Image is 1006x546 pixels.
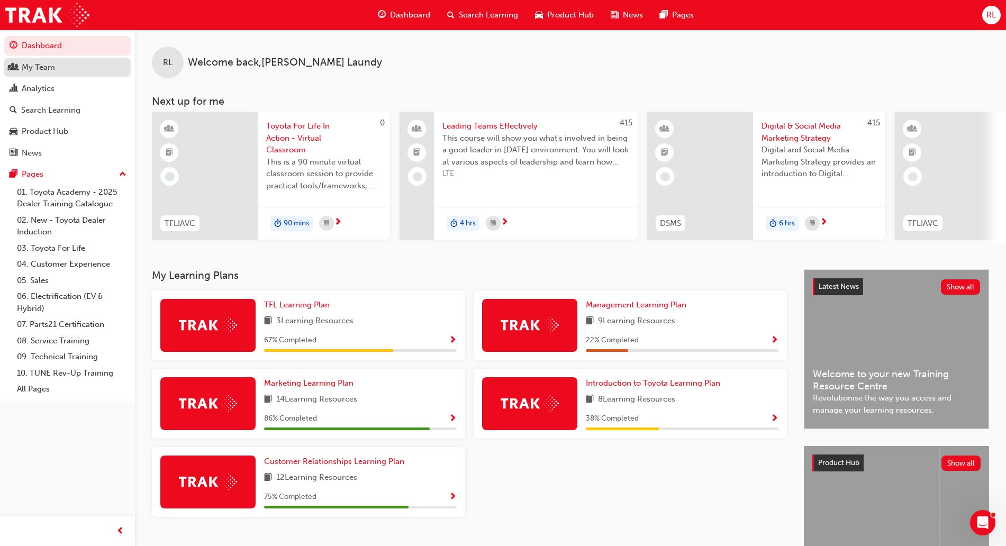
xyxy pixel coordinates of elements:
a: 06. Electrification (EV & Hybrid) [13,288,131,316]
span: 67 % Completed [264,334,316,347]
span: next-icon [820,218,828,228]
span: calendar-icon [491,217,496,230]
img: Trak [501,317,559,333]
span: Introduction to Toyota Learning Plan [586,378,720,388]
span: people-icon [10,63,17,72]
span: 22 % Completed [586,334,639,347]
span: news-icon [611,8,619,22]
a: search-iconSearch Learning [439,4,527,26]
span: booktick-icon [166,146,173,160]
span: pages-icon [660,8,668,22]
span: Toyota For Life In Action - Virtual Classroom [266,120,382,156]
span: Digital and Social Media Marketing Strategy provides an introduction to Digital Marketing and Soc... [762,144,877,180]
div: Analytics [22,83,55,95]
a: Latest NewsShow all [813,278,980,295]
span: LTE [442,168,629,180]
a: 07. Parts21 Certification [13,316,131,333]
span: prev-icon [116,525,124,538]
button: Show Progress [449,412,457,425]
a: My Team [4,58,131,77]
button: Show Progress [771,412,778,425]
span: book-icon [264,393,272,406]
span: Show Progress [449,414,457,424]
button: Show Progress [771,334,778,347]
h3: My Learning Plans [152,269,787,281]
a: 04. Customer Experience [13,256,131,272]
span: 86 % Completed [264,413,317,425]
img: Trak [179,395,237,412]
a: guage-iconDashboard [369,4,439,26]
span: RL [163,57,173,69]
div: Pages [22,168,43,180]
span: Customer Relationships Learning Plan [264,457,404,466]
span: car-icon [10,127,17,136]
span: 3 Learning Resources [276,315,354,328]
span: booktick-icon [413,146,421,160]
a: 03. Toyota For Life [13,240,131,257]
a: 10. TUNE Rev-Up Training [13,365,131,381]
a: Trak [5,3,89,27]
a: 09. Technical Training [13,349,131,365]
span: people-icon [413,122,421,136]
span: guage-icon [10,41,17,51]
span: learningResourceType_INSTRUCTOR_LED-icon [661,122,668,136]
span: duration-icon [450,217,458,231]
a: TFL Learning Plan [264,299,334,311]
span: 8 Learning Resources [598,393,675,406]
span: 12 Learning Resources [276,471,357,485]
span: next-icon [501,218,509,228]
button: RL [982,6,1001,24]
span: 9 Learning Resources [598,315,675,328]
a: pages-iconPages [651,4,702,26]
span: TFL Learning Plan [264,300,330,310]
span: search-icon [10,106,17,115]
span: TFLIAVC [165,217,195,230]
span: book-icon [586,315,594,328]
span: pages-icon [10,170,17,179]
span: 4 hrs [460,217,476,230]
span: 415 [867,118,880,128]
span: book-icon [264,471,272,485]
div: Product Hub [22,125,68,138]
img: Trak [179,474,237,490]
div: Search Learning [21,104,80,116]
a: Customer Relationships Learning Plan [264,456,409,468]
a: 08. Service Training [13,333,131,349]
span: search-icon [447,8,455,22]
span: up-icon [119,168,126,181]
span: Show Progress [771,414,778,424]
span: Product Hub [818,458,859,467]
span: This is a 90 minute virtual classroom session to provide practical tools/frameworks, behaviours a... [266,156,382,192]
a: news-iconNews [602,4,651,26]
span: Welcome to your new Training Resource Centre [813,368,980,392]
span: book-icon [586,393,594,406]
span: learningRecordVerb_NONE-icon [908,172,918,181]
span: booktick-icon [909,146,916,160]
span: booktick-icon [661,146,668,160]
span: learningRecordVerb_NONE-icon [165,172,175,181]
img: Trak [501,395,559,412]
a: 415DSMSDigital & Social Media Marketing StrategyDigital and Social Media Marketing Strategy provi... [647,112,885,240]
h3: Next up for me [135,95,1006,107]
button: Pages [4,165,131,184]
span: duration-icon [769,217,777,231]
span: Product Hub [547,9,594,21]
span: TFLIAVC [908,217,938,230]
a: 05. Sales [13,272,131,289]
a: 01. Toyota Academy - 2025 Dealer Training Catalogue [13,184,131,212]
span: Pages [672,9,694,21]
a: All Pages [13,381,131,397]
span: learningResourceType_INSTRUCTOR_LED-icon [909,122,916,136]
span: learningRecordVerb_NONE-icon [413,172,422,181]
a: Product HubShow all [812,454,981,471]
a: Product Hub [4,122,131,141]
span: 0 [380,118,385,128]
span: This course will show you what's involved in being a good leader in [DATE] environment. You will ... [442,132,629,168]
span: Revolutionise the way you access and manage your learning resources. [813,392,980,416]
span: Management Learning Plan [586,300,686,310]
a: Latest NewsShow allWelcome to your new Training Resource CentreRevolutionise the way you access a... [804,269,989,429]
span: book-icon [264,315,272,328]
button: Show Progress [449,490,457,504]
span: Dashboard [390,9,430,21]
